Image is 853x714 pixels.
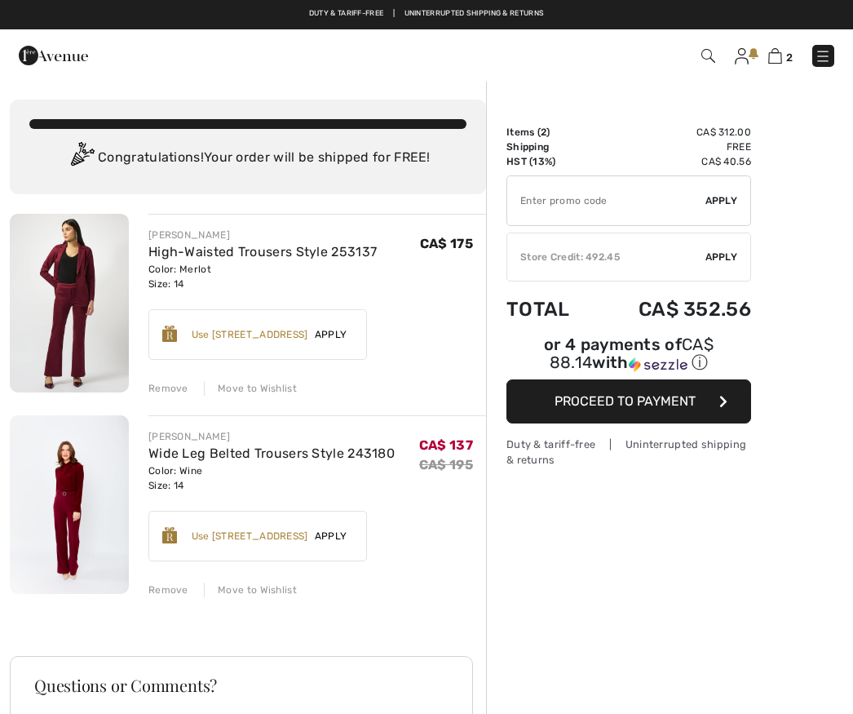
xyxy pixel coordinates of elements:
td: CA$ 40.56 [594,154,751,169]
img: Shopping Bag [768,48,782,64]
img: Congratulation2.svg [65,142,98,175]
div: Remove [148,583,188,597]
div: Use [STREET_ADDRESS] [192,529,308,543]
s: CA$ 195 [419,457,473,472]
button: Proceed to Payment [506,379,751,424]
img: High-Waisted Trousers Style 253137 [10,214,129,392]
span: Apply [308,529,354,543]
h3: Questions or Comments? [34,677,449,694]
img: Sezzle [629,357,687,372]
td: Free [594,140,751,154]
span: 2 [786,51,793,64]
span: Proceed to Payment [555,393,696,409]
span: CA$ 137 [419,437,473,453]
div: Store Credit: 492.45 [507,250,705,264]
td: HST (13%) [506,154,594,169]
div: [PERSON_NAME] [148,429,395,444]
span: Apply [308,327,354,342]
a: 1ère Avenue [19,47,88,62]
div: Duty & tariff-free | Uninterrupted shipping & returns [506,437,751,468]
td: CA$ 352.56 [594,282,751,337]
div: Remove [148,381,188,396]
div: [PERSON_NAME] [148,228,377,242]
a: Wide Leg Belted Trousers Style 243180 [148,446,395,461]
div: Color: Wine Size: 14 [148,463,395,493]
td: Items ( ) [506,125,594,140]
div: Congratulations! Your order will be shipped for FREE! [29,142,466,175]
img: Menu [815,48,831,64]
span: CA$ 88.14 [550,335,714,372]
span: Apply [705,250,738,264]
span: Apply [705,193,738,208]
div: Use [STREET_ADDRESS] [192,327,308,342]
div: or 4 payments ofCA$ 88.14withSezzle Click to learn more about Sezzle [506,337,751,379]
td: CA$ 312.00 [594,125,751,140]
img: Reward-Logo.svg [162,527,177,543]
img: Reward-Logo.svg [162,326,177,342]
a: High-Waisted Trousers Style 253137 [148,244,377,259]
td: Total [506,282,594,337]
span: 2 [541,126,546,138]
td: Shipping [506,140,594,154]
div: Move to Wishlist [204,381,297,396]
div: or 4 payments of with [506,337,751,374]
span: CA$ 175 [420,236,473,251]
input: Promo code [507,176,705,225]
img: Search [701,49,715,63]
div: Color: Merlot Size: 14 [148,262,377,291]
a: 2 [768,46,793,65]
div: Move to Wishlist [204,583,297,597]
img: My Info [735,48,749,64]
img: 1ère Avenue [19,39,88,72]
img: Wide Leg Belted Trousers Style 243180 [10,415,129,594]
